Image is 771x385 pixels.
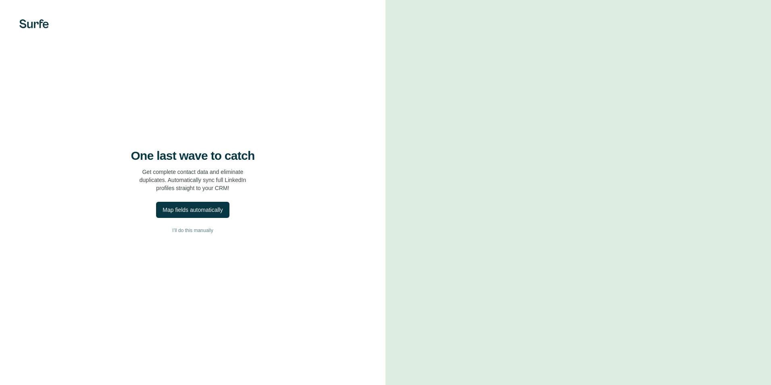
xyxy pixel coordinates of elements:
div: Map fields automatically [163,206,223,214]
button: Map fields automatically [156,202,229,218]
img: Surfe's logo [19,19,49,28]
button: I’ll do this manually [16,224,369,236]
span: I’ll do this manually [172,227,213,234]
h4: One last wave to catch [131,149,255,163]
p: Get complete contact data and eliminate duplicates. Automatically sync full LinkedIn profiles str... [140,168,246,192]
